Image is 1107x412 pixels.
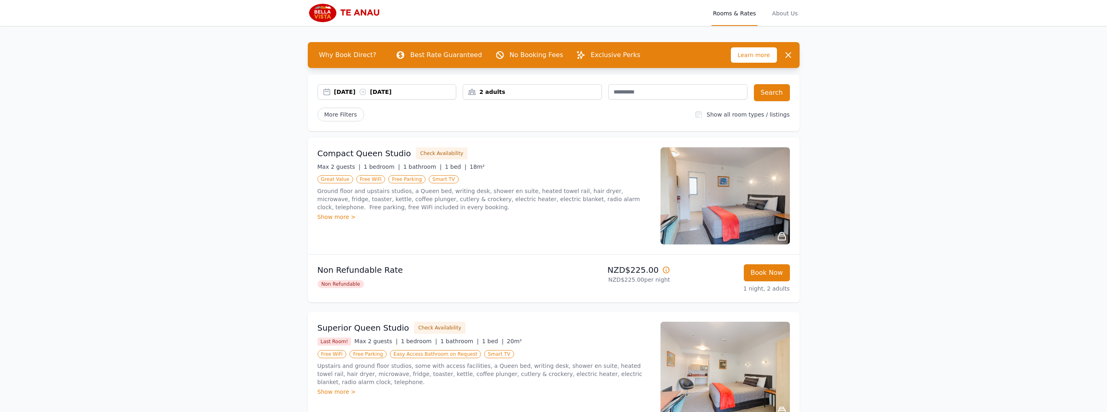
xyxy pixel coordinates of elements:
div: Show more > [317,388,651,396]
h3: Compact Queen Studio [317,148,411,159]
span: Free WiFi [356,175,385,183]
p: Upstairs and ground floor studios, some with access facilities, a Queen bed, writing desk, shower... [317,362,651,386]
span: 1 bed | [482,338,504,344]
label: Show all room types / listings [707,111,790,118]
p: Exclusive Perks [591,50,640,60]
span: 1 bathroom | [440,338,479,344]
span: Why Book Direct? [313,47,383,63]
span: Non Refundable [317,280,364,288]
span: Max 2 guests | [354,338,398,344]
span: Smart TV [484,350,514,358]
span: Free Parking [388,175,425,183]
span: 20m² [507,338,522,344]
p: 1 night, 2 adults [677,285,790,293]
button: Check Availability [416,147,468,159]
button: Check Availability [414,322,466,334]
button: Search [754,84,790,101]
span: Learn more [731,47,777,63]
span: Great Value [317,175,353,183]
span: More Filters [317,108,364,121]
p: NZD$225.00 per night [557,276,670,284]
p: No Booking Fees [510,50,563,60]
p: Ground floor and upstairs studios, a Queen bed, writing desk, shower en suite, heated towel rail,... [317,187,651,211]
div: 2 adults [463,88,601,96]
div: [DATE] [DATE] [334,88,456,96]
div: Show more > [317,213,651,221]
span: Last Room! [317,338,351,346]
button: Book Now [744,264,790,281]
span: 1 bed | [445,164,466,170]
span: Max 2 guests | [317,164,361,170]
span: Free WiFi [317,350,347,358]
span: Smart TV [429,175,459,183]
p: Non Refundable Rate [317,264,550,276]
img: Bella Vista Te Anau [308,3,386,23]
span: 1 bedroom | [364,164,400,170]
span: Easy Access Bathroom on Request [390,350,481,358]
span: Free Parking [349,350,387,358]
span: 18m² [470,164,485,170]
h3: Superior Queen Studio [317,322,409,333]
p: NZD$225.00 [557,264,670,276]
p: Best Rate Guaranteed [410,50,482,60]
span: 1 bedroom | [401,338,437,344]
span: 1 bathroom | [403,164,442,170]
